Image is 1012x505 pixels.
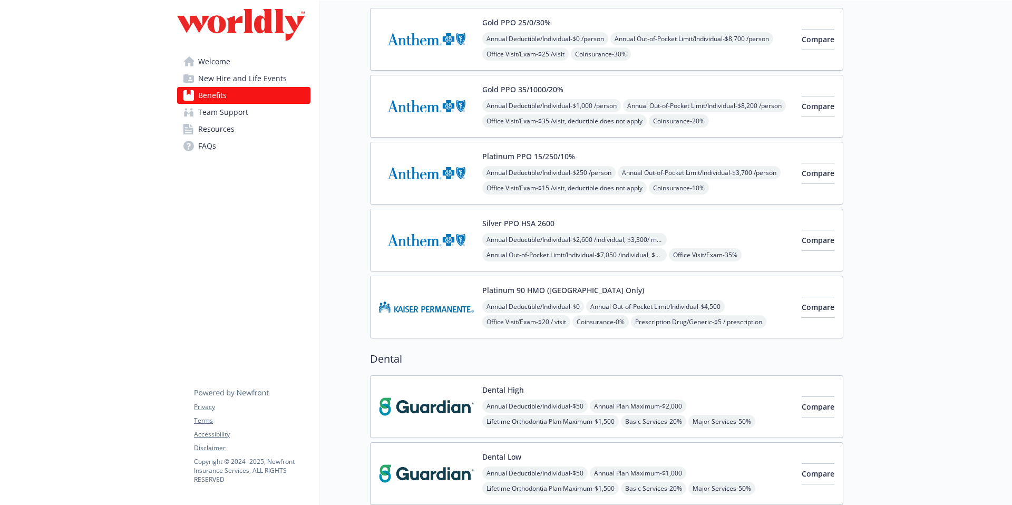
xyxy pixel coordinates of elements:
[194,457,310,484] p: Copyright © 2024 - 2025 , Newfront Insurance Services, ALL RIGHTS RESERVED
[802,469,834,479] span: Compare
[482,218,554,229] button: Silver PPO HSA 2600
[618,166,781,179] span: Annual Out-of-Pocket Limit/Individual - $3,700 /person
[802,101,834,111] span: Compare
[482,384,524,395] button: Dental High
[482,47,569,61] span: Office Visit/Exam - $25 /visit
[482,248,667,261] span: Annual Out-of-Pocket Limit/Individual - $7,050 /individual, $7,050/ member
[802,396,834,417] button: Compare
[802,34,834,44] span: Compare
[379,218,474,263] img: Anthem Blue Cross carrier logo
[802,96,834,117] button: Compare
[802,402,834,412] span: Compare
[177,121,310,138] a: Resources
[802,463,834,484] button: Compare
[649,181,709,195] span: Coinsurance - 10%
[379,151,474,196] img: Anthem Blue Cross carrier logo
[198,87,227,104] span: Benefits
[198,70,287,87] span: New Hire and Life Events
[571,47,631,61] span: Coinsurance - 30%
[379,84,474,129] img: Anthem Blue Cross carrier logo
[194,430,310,439] a: Accessibility
[669,248,742,261] span: Office Visit/Exam - 35%
[590,467,686,480] span: Annual Plan Maximum - $1,000
[482,415,619,428] span: Lifetime Orthodontia Plan Maximum - $1,500
[572,315,629,328] span: Coinsurance - 0%
[482,32,608,45] span: Annual Deductible/Individual - $0 /person
[802,163,834,184] button: Compare
[649,114,709,128] span: Coinsurance - 20%
[194,416,310,425] a: Terms
[177,70,310,87] a: New Hire and Life Events
[586,300,725,313] span: Annual Out-of-Pocket Limit/Individual - $4,500
[379,17,474,62] img: Anthem Blue Cross carrier logo
[802,235,834,245] span: Compare
[177,53,310,70] a: Welcome
[482,84,563,95] button: Gold PPO 35/1000/20%
[482,285,644,296] button: Platinum 90 HMO ([GEOGRAPHIC_DATA] Only)
[198,121,235,138] span: Resources
[482,482,619,495] span: Lifetime Orthodontia Plan Maximum - $1,500
[482,166,616,179] span: Annual Deductible/Individual - $250 /person
[177,138,310,154] a: FAQs
[379,285,474,329] img: Kaiser Permanente Insurance Company carrier logo
[802,168,834,178] span: Compare
[482,315,570,328] span: Office Visit/Exam - $20 / visit
[802,29,834,50] button: Compare
[379,384,474,429] img: Guardian carrier logo
[482,451,521,462] button: Dental Low
[482,300,584,313] span: Annual Deductible/Individual - $0
[198,104,248,121] span: Team Support
[621,415,686,428] span: Basic Services - 20%
[482,17,551,28] button: Gold PPO 25/0/30%
[482,181,647,195] span: Office Visit/Exam - $15 /visit, deductible does not apply
[177,87,310,104] a: Benefits
[370,351,843,367] h2: Dental
[194,443,310,453] a: Disclaimer
[590,400,686,413] span: Annual Plan Maximum - $2,000
[198,138,216,154] span: FAQs
[482,233,667,246] span: Annual Deductible/Individual - $2,600 /individual, $3,300/ member
[688,482,755,495] span: Major Services - 50%
[623,99,786,112] span: Annual Out-of-Pocket Limit/Individual - $8,200 /person
[631,315,766,328] span: Prescription Drug/Generic - $5 / prescription
[610,32,773,45] span: Annual Out-of-Pocket Limit/Individual - $8,700 /person
[621,482,686,495] span: Basic Services - 20%
[688,415,755,428] span: Major Services - 50%
[198,53,230,70] span: Welcome
[802,302,834,312] span: Compare
[194,402,310,412] a: Privacy
[482,400,588,413] span: Annual Deductible/Individual - $50
[177,104,310,121] a: Team Support
[482,467,588,480] span: Annual Deductible/Individual - $50
[482,114,647,128] span: Office Visit/Exam - $35 /visit, deductible does not apply
[379,451,474,496] img: Guardian carrier logo
[482,99,621,112] span: Annual Deductible/Individual - $1,000 /person
[802,230,834,251] button: Compare
[802,297,834,318] button: Compare
[482,151,575,162] button: Platinum PPO 15/250/10%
